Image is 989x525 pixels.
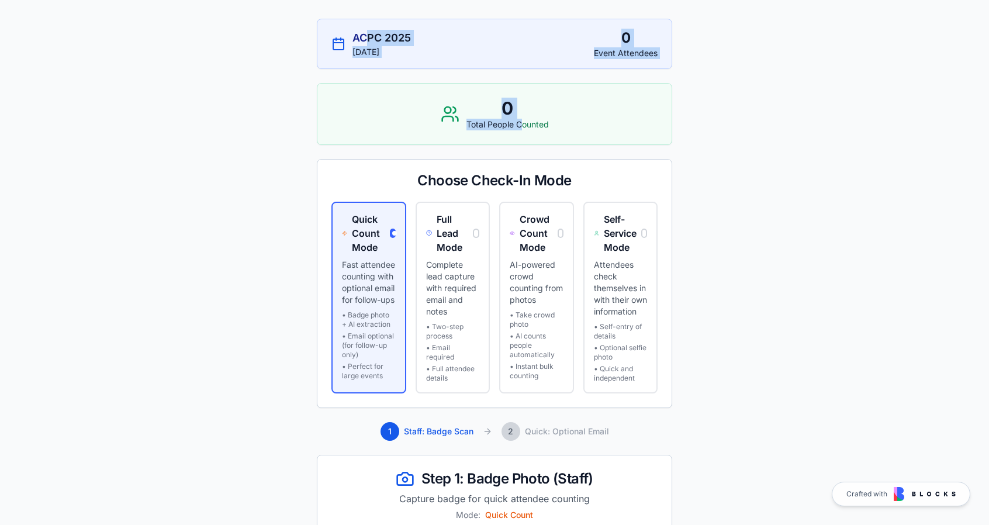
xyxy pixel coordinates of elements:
[426,343,480,362] li: • Email required
[510,331,563,360] li: • AI counts people automatically
[342,331,396,360] li: • Email optional (for follow-up only)
[426,364,480,383] li: • Full attendee details
[381,422,399,441] div: 1
[404,426,473,437] span: Staff: Badge Scan
[520,212,558,254] h3: Crowd Count Mode
[331,492,658,506] p: Capture badge for quick attendee counting
[832,482,970,506] a: Crafted with
[894,487,956,501] img: Blocks
[594,259,648,317] p: Attendees check themselves in with their own information
[331,174,658,188] div: Choose Check-In Mode
[594,364,648,383] li: • Quick and independent
[456,509,480,521] span: Mode:
[510,310,563,329] li: • Take crowd photo
[437,212,473,254] h3: Full Lead Mode
[342,259,396,306] p: Fast attendee counting with optional email for follow-ups
[466,119,549,130] div: Total People Counted
[846,489,887,499] span: Crafted with
[525,426,609,437] span: Quick: Optional Email
[510,259,563,306] p: AI-powered crowd counting from photos
[594,343,648,362] li: • Optional selfie photo
[342,362,396,381] li: • Perfect for large events
[485,509,533,521] span: Quick Count
[426,259,480,317] p: Complete lead capture with required email and notes
[426,322,480,341] li: • Two-step process
[352,212,390,254] h3: Quick Count Mode
[352,30,411,46] h2: ACPC 2025
[510,362,563,381] li: • Instant bulk counting
[466,98,549,119] div: 0
[502,422,520,441] div: 2
[594,47,658,59] div: Event Attendees
[331,469,658,488] div: Step 1: Badge Photo (Staff)
[342,310,396,329] li: • Badge photo + AI extraction
[594,29,658,47] div: 0
[604,212,641,254] h3: Self-Service Mode
[594,322,648,341] li: • Self-entry of details
[352,46,379,58] span: [DATE]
